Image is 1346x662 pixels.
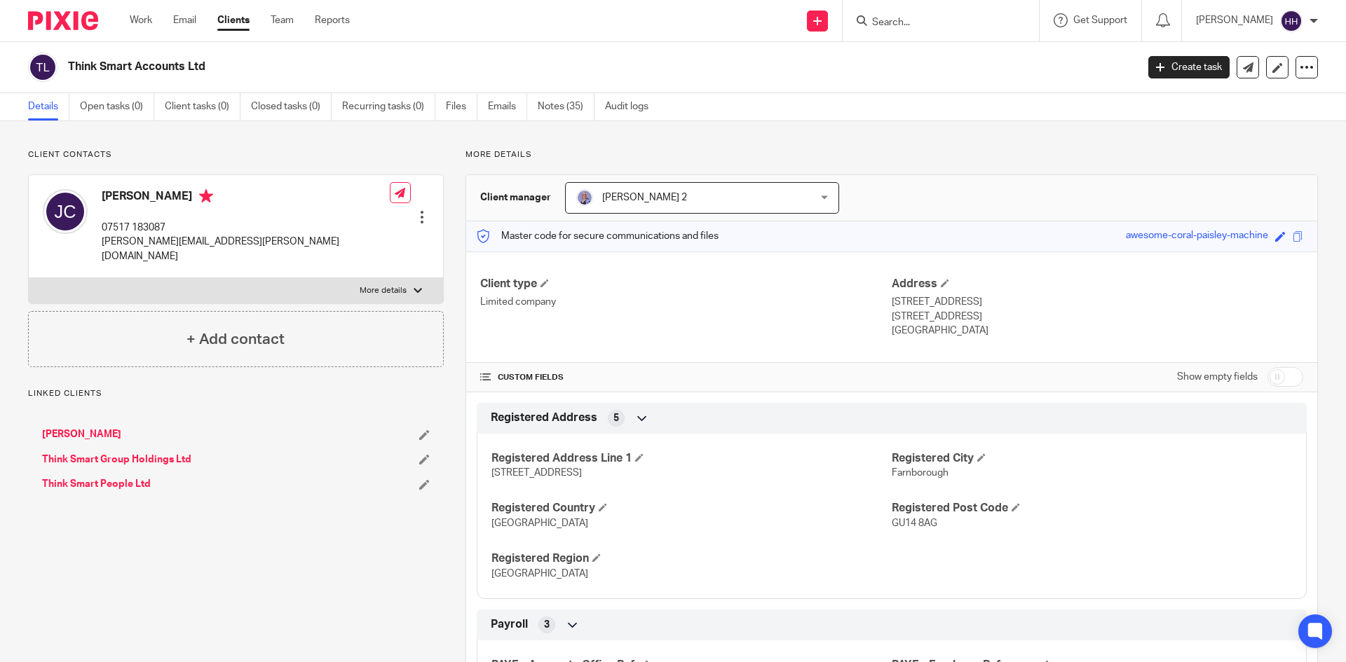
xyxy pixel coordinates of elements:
[491,569,588,579] span: [GEOGRAPHIC_DATA]
[28,388,444,399] p: Linked clients
[446,93,477,120] a: Files
[892,518,937,528] span: GU14 8AG
[491,451,892,466] h4: Registered Address Line 1
[491,617,528,632] span: Payroll
[892,324,1303,338] p: [GEOGRAPHIC_DATA]
[491,468,582,478] span: [STREET_ADDRESS]
[315,13,350,27] a: Reports
[892,451,1292,466] h4: Registered City
[480,372,892,383] h4: CUSTOM FIELDS
[480,191,551,205] h3: Client manager
[42,453,191,467] a: Think Smart Group Holdings Ltd
[613,411,619,425] span: 5
[576,189,593,206] img: JC%20Linked%20In.jpg
[28,149,444,160] p: Client contacts
[544,618,550,632] span: 3
[491,501,892,516] h4: Registered Country
[491,518,588,528] span: [GEOGRAPHIC_DATA]
[165,93,240,120] a: Client tasks (0)
[102,221,390,235] p: 07517 183087
[488,93,527,120] a: Emails
[173,13,196,27] a: Email
[465,149,1318,160] p: More details
[1148,56,1230,78] a: Create task
[271,13,294,27] a: Team
[480,277,892,291] h4: Client type
[892,468,949,478] span: Farnborough
[43,189,88,234] img: svg%3E
[477,229,719,243] p: Master code for secure communications and files
[538,93,594,120] a: Notes (35)
[1196,13,1273,27] p: [PERSON_NAME]
[1073,15,1127,25] span: Get Support
[199,189,213,203] i: Primary
[1126,228,1268,244] div: awesome-coral-paisley-machine
[42,427,121,441] a: [PERSON_NAME]
[480,295,892,309] p: Limited company
[892,295,1303,309] p: [STREET_ADDRESS]
[130,13,152,27] a: Work
[42,477,151,491] a: Think Smart People Ltd
[28,93,69,120] a: Details
[342,93,435,120] a: Recurring tasks (0)
[186,329,285,350] h4: + Add contact
[28,11,98,30] img: Pixie
[28,53,57,82] img: svg%3E
[217,13,250,27] a: Clients
[605,93,659,120] a: Audit logs
[102,235,390,263] p: [PERSON_NAME][EMAIL_ADDRESS][PERSON_NAME][DOMAIN_NAME]
[892,277,1303,291] h4: Address
[871,17,997,29] input: Search
[102,189,390,207] h4: [PERSON_NAME]
[602,193,687,202] span: [PERSON_NAME] 2
[1280,10,1303,32] img: svg%3E
[251,93,332,120] a: Closed tasks (0)
[360,285,407,296] p: More details
[491,551,892,566] h4: Registered Region
[1177,370,1258,384] label: Show empty fields
[491,411,597,425] span: Registered Address
[68,60,916,74] h2: Think Smart Accounts Ltd
[80,93,154,120] a: Open tasks (0)
[892,310,1303,324] p: [STREET_ADDRESS]
[892,501,1292,516] h4: Registered Post Code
